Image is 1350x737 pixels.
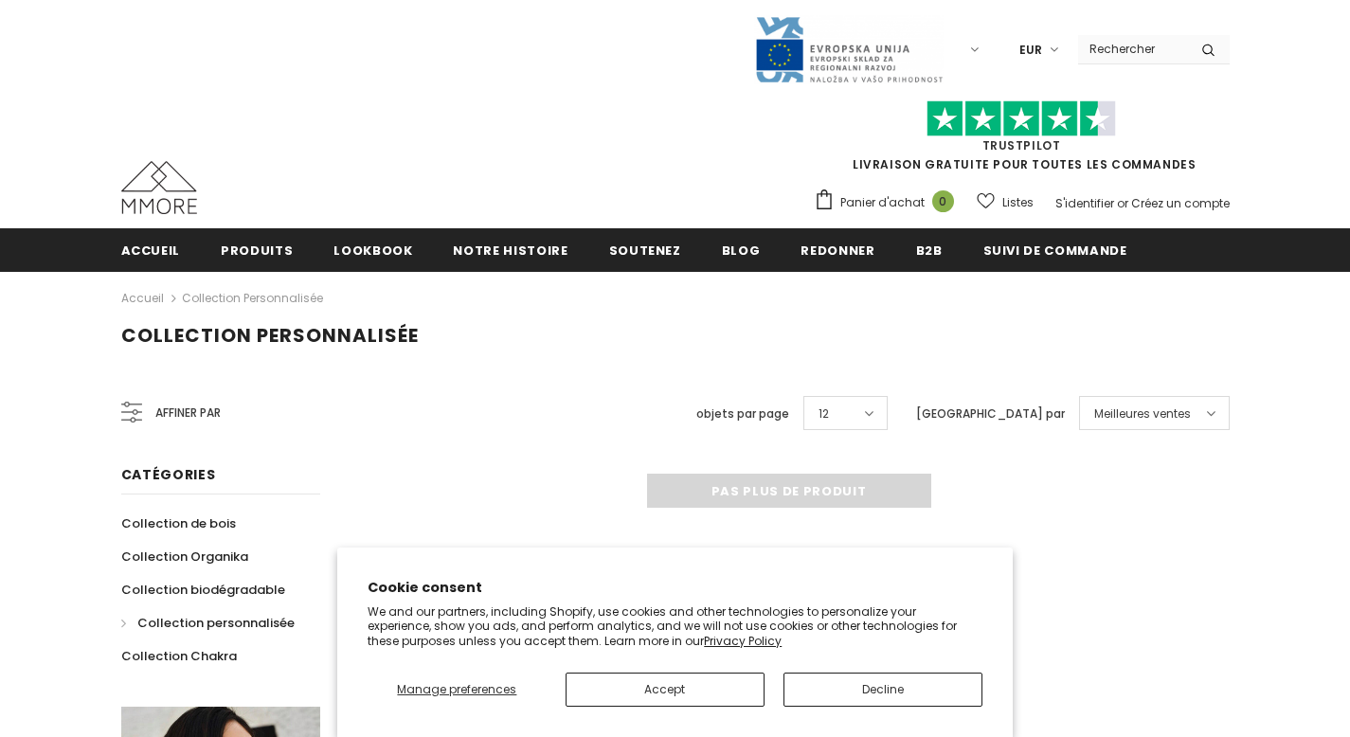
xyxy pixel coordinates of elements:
[566,673,765,707] button: Accept
[840,193,925,212] span: Panier d'achat
[1055,195,1114,211] a: S'identifier
[453,242,567,260] span: Notre histoire
[121,647,237,665] span: Collection Chakra
[1019,41,1042,60] span: EUR
[932,190,954,212] span: 0
[121,606,295,639] a: Collection personnalisée
[1117,195,1128,211] span: or
[121,639,237,673] a: Collection Chakra
[221,242,293,260] span: Produits
[722,228,761,271] a: Blog
[121,548,248,566] span: Collection Organika
[983,242,1127,260] span: Suivi de commande
[696,404,789,423] label: objets par page
[927,100,1116,137] img: Faites confiance aux étoiles pilotes
[121,287,164,310] a: Accueil
[368,673,546,707] button: Manage preferences
[1094,404,1191,423] span: Meilleures ventes
[783,673,982,707] button: Decline
[983,228,1127,271] a: Suivi de commande
[333,242,412,260] span: Lookbook
[121,507,236,540] a: Collection de bois
[609,242,681,260] span: soutenez
[1131,195,1230,211] a: Créez un compte
[801,242,874,260] span: Redonner
[977,186,1034,219] a: Listes
[368,578,982,598] h2: Cookie consent
[121,465,216,484] span: Catégories
[121,228,181,271] a: Accueil
[121,322,419,349] span: Collection personnalisée
[121,581,285,599] span: Collection biodégradable
[1078,35,1187,63] input: Search Site
[814,189,963,217] a: Panier d'achat 0
[121,573,285,606] a: Collection biodégradable
[121,540,248,573] a: Collection Organika
[368,604,982,649] p: We and our partners, including Shopify, use cookies and other technologies to personalize your ex...
[397,681,516,697] span: Manage preferences
[982,137,1061,153] a: TrustPilot
[221,228,293,271] a: Produits
[819,404,829,423] span: 12
[609,228,681,271] a: soutenez
[916,242,943,260] span: B2B
[182,290,323,306] a: Collection personnalisée
[1002,193,1034,212] span: Listes
[754,15,944,84] img: Javni Razpis
[137,614,295,632] span: Collection personnalisée
[121,514,236,532] span: Collection de bois
[704,633,782,649] a: Privacy Policy
[916,404,1065,423] label: [GEOGRAPHIC_DATA] par
[453,228,567,271] a: Notre histoire
[121,161,197,214] img: Cas MMORE
[121,242,181,260] span: Accueil
[916,228,943,271] a: B2B
[333,228,412,271] a: Lookbook
[722,242,761,260] span: Blog
[814,109,1230,172] span: LIVRAISON GRATUITE POUR TOUTES LES COMMANDES
[801,228,874,271] a: Redonner
[155,403,221,423] span: Affiner par
[754,41,944,57] a: Javni Razpis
